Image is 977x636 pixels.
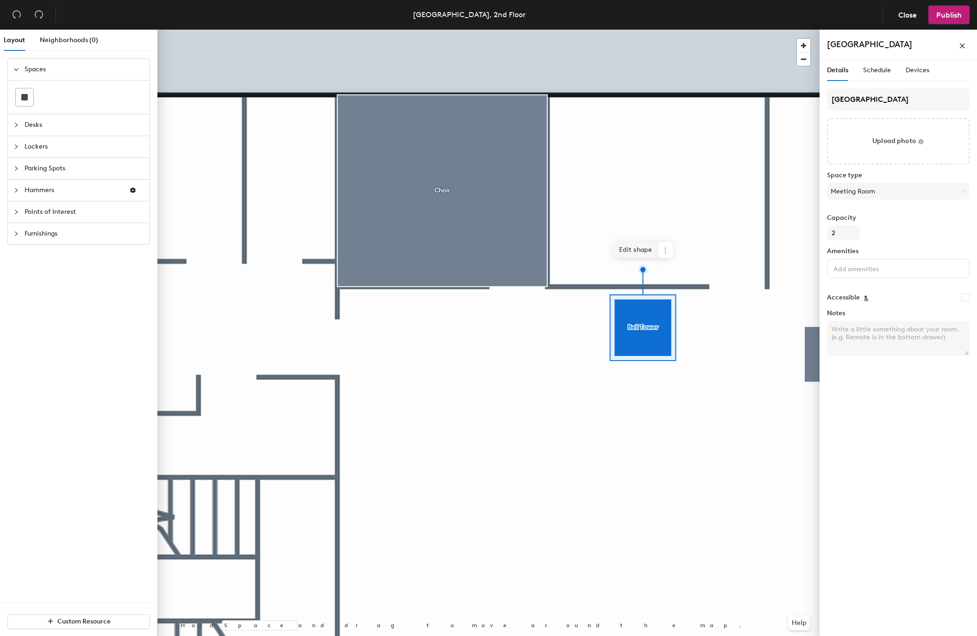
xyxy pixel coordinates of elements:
button: Upload photo [827,118,970,164]
label: Notes [827,310,970,317]
label: Capacity [827,214,970,222]
span: close [959,43,965,49]
span: collapsed [13,209,19,215]
span: Layout [4,36,25,44]
label: Amenities [827,248,970,255]
span: Close [898,11,917,19]
span: Custom Resource [57,617,111,625]
span: collapsed [13,166,19,171]
span: Points of Interest [25,201,144,223]
button: Undo (⌘ + Z) [7,6,26,24]
label: Accessible [827,294,860,301]
label: Space type [827,172,970,179]
h4: [GEOGRAPHIC_DATA] [827,38,912,50]
span: Lockers [25,136,144,157]
span: Neighborhoods (0) [40,36,98,44]
span: Details [827,66,848,74]
span: Edit shape [614,242,658,258]
div: [GEOGRAPHIC_DATA], 2nd Floor [413,9,526,20]
input: Add amenities [832,262,915,274]
button: Close [890,6,925,24]
span: expanded [13,67,19,72]
span: Spaces [25,59,144,80]
span: Parking Spots [25,158,144,179]
span: Devices [906,66,929,74]
span: collapsed [13,144,19,150]
span: Desks [25,114,144,136]
span: Schedule [863,66,891,74]
span: undo [12,10,21,19]
button: Help [788,616,810,630]
button: Publish [928,6,970,24]
button: Meeting Room [827,183,970,200]
span: collapsed [13,187,19,193]
span: Publish [936,11,962,19]
span: collapsed [13,231,19,237]
button: Redo (⌘ + ⇧ + Z) [30,6,48,24]
span: Hammers [25,180,122,201]
button: Custom Resource [7,614,150,629]
span: Furnishings [25,223,144,244]
span: collapsed [13,122,19,128]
